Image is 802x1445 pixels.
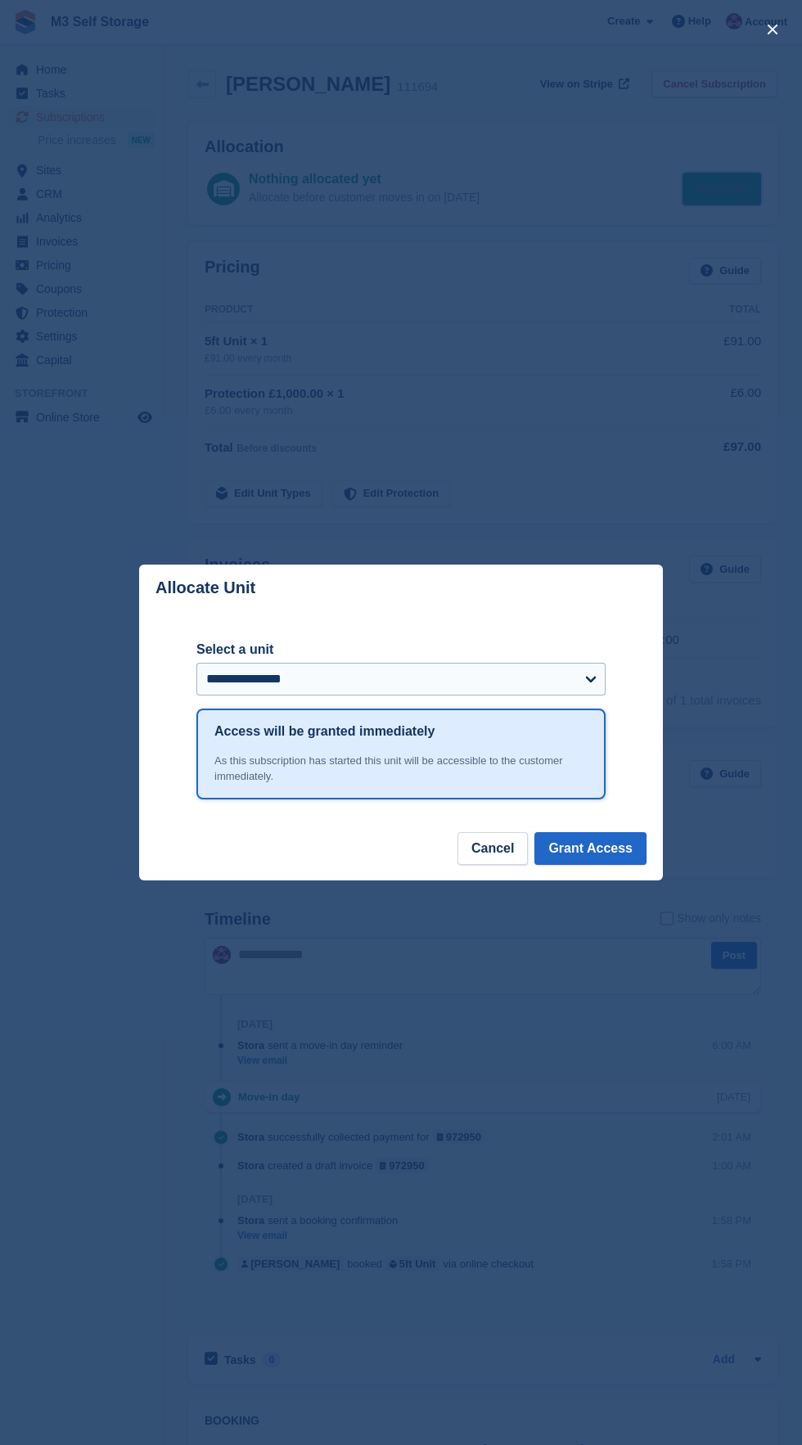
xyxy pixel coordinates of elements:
[214,722,435,741] h1: Access will be granted immediately
[196,640,606,659] label: Select a unit
[155,578,255,597] p: Allocate Unit
[759,16,786,43] button: close
[214,753,588,785] div: As this subscription has started this unit will be accessible to the customer immediately.
[534,832,647,865] button: Grant Access
[457,832,528,865] button: Cancel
